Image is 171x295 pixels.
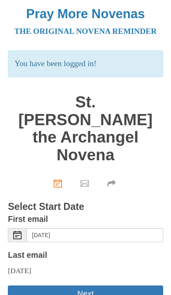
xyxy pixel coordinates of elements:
[8,50,163,77] p: You have been logged in!
[8,212,48,226] label: First email
[72,172,99,194] div: Click "Next" to confirm your start date first.
[8,248,47,262] label: Last email
[45,172,72,194] a: Choose start date
[14,27,157,36] a: The original novena reminder
[8,202,163,212] h3: Select Start Date
[8,93,163,164] h1: St. [PERSON_NAME] the Archangel Novena
[8,266,31,275] span: [DATE]
[26,7,145,21] a: Pray More Novenas
[99,172,126,194] div: Click "Next" to confirm your start date first.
